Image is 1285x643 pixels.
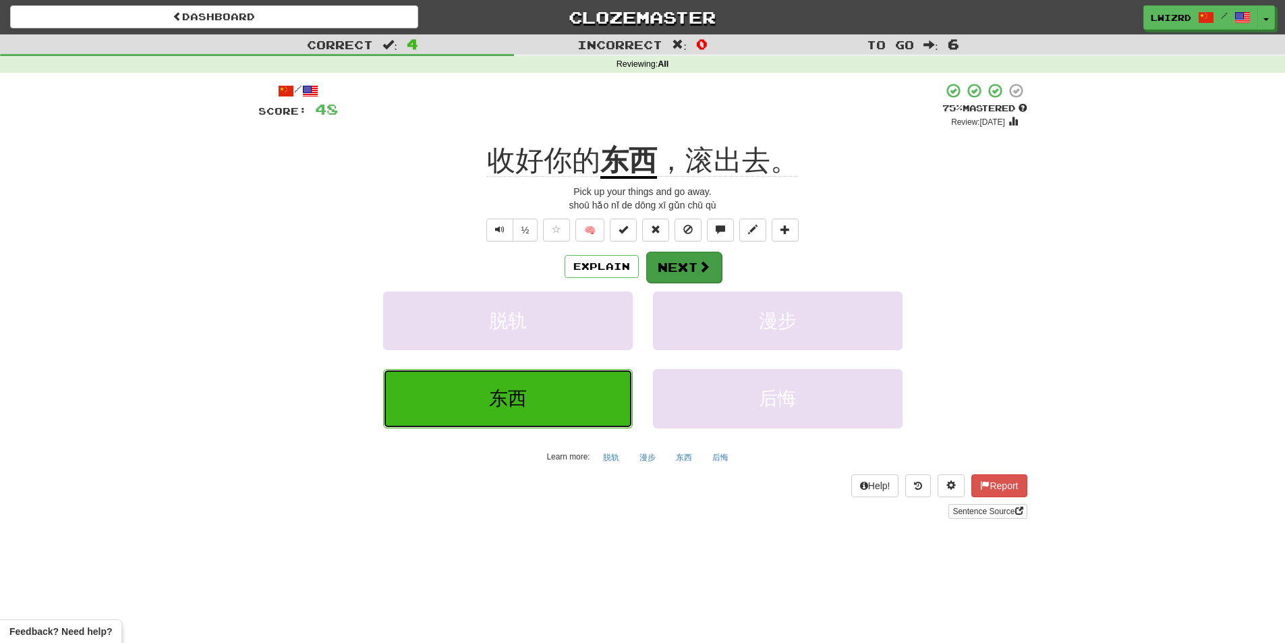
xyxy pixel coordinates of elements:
button: 🧠 [575,219,604,242]
a: Clozemaster [438,5,847,29]
button: 后悔 [653,369,903,428]
a: lwizrd / [1143,5,1258,30]
button: 脱轨 [596,447,627,468]
button: ½ [513,219,538,242]
small: Review: [DATE] [951,117,1005,127]
button: Report [971,474,1027,497]
button: Next [646,252,722,283]
span: 4 [407,36,418,52]
span: 0 [696,36,708,52]
button: Discuss sentence (alt+u) [707,219,734,242]
span: Score: [258,105,307,117]
span: Open feedback widget [9,625,112,638]
button: 脱轨 [383,291,633,350]
span: 75 % [942,103,963,113]
button: Play sentence audio (ctl+space) [486,219,513,242]
span: 东西 [489,388,527,409]
div: / [258,82,338,99]
button: Edit sentence (alt+d) [739,219,766,242]
button: Add to collection (alt+a) [772,219,799,242]
button: Set this sentence to 100% Mastered (alt+m) [610,219,637,242]
button: Favorite sentence (alt+f) [543,219,570,242]
span: : [672,39,687,51]
button: Ignore sentence (alt+i) [675,219,702,242]
button: 东西 [383,369,633,428]
button: 漫步 [653,291,903,350]
div: Pick up your things and go away. [258,185,1027,198]
span: : [923,39,938,51]
small: Learn more: [546,452,590,462]
span: 收好你的 [487,144,600,177]
a: Sentence Source [948,504,1027,519]
u: 东西 [600,144,657,179]
button: 后悔 [705,447,736,468]
span: lwizrd [1151,11,1191,24]
span: 脱轨 [489,310,527,331]
span: 48 [315,101,338,117]
div: Text-to-speech controls [484,219,538,242]
button: 漫步 [632,447,663,468]
a: Dashboard [10,5,418,28]
span: Incorrect [577,38,662,51]
button: Reset to 0% Mastered (alt+r) [642,219,669,242]
div: Mastered [942,103,1027,115]
span: / [1221,11,1228,20]
span: 后悔 [759,388,797,409]
span: To go [867,38,914,51]
span: Correct [307,38,373,51]
span: 6 [948,36,959,52]
span: 漫步 [759,310,797,331]
div: shoū hǎo nǐ de dōng xī gǔn chū qù [258,198,1027,212]
span: ，滚出去。 [657,144,799,177]
button: 东西 [668,447,699,468]
button: Round history (alt+y) [905,474,931,497]
button: Explain [565,255,639,278]
button: Help! [851,474,899,497]
strong: All [658,59,668,69]
span: : [382,39,397,51]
